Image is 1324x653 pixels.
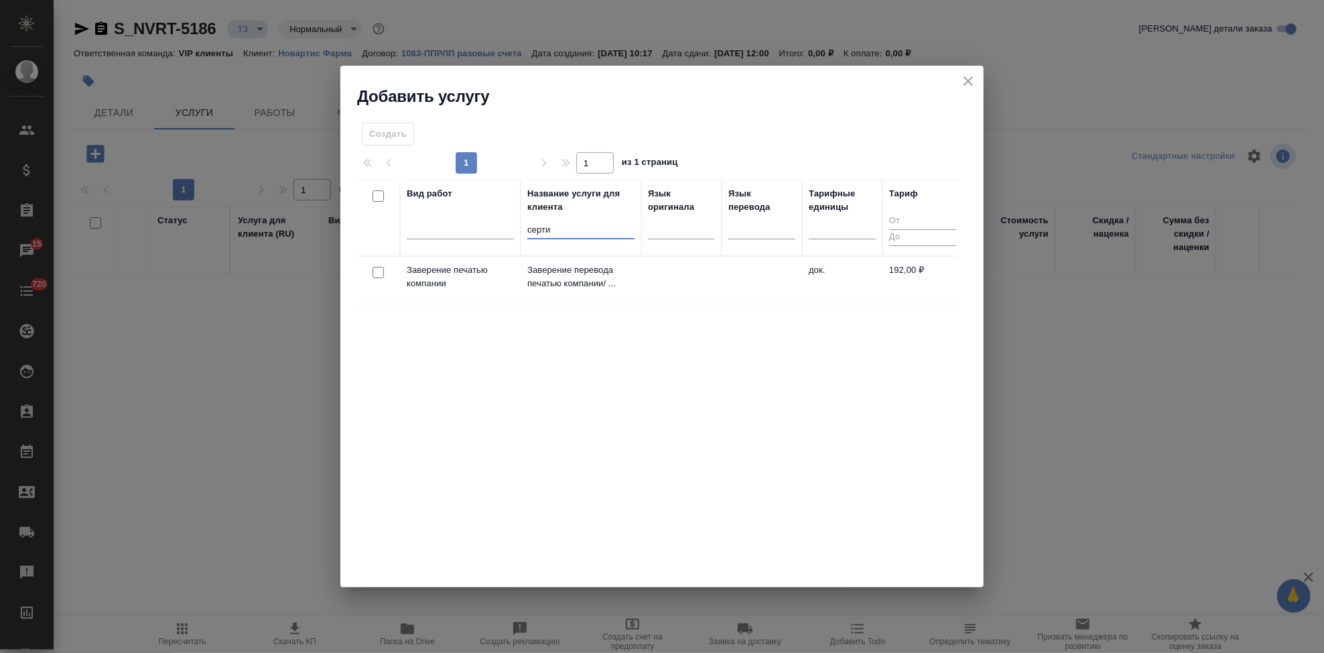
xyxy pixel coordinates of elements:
[728,187,795,214] div: Язык перевода
[882,257,963,304] td: 192,00 ₽
[809,187,876,214] div: Тарифные единицы
[622,154,678,174] span: из 1 страниц
[889,187,918,200] div: Тариф
[407,263,514,290] p: Заверение печатью компании
[527,263,635,290] p: Заверение перевода печатью компании/ ...
[357,86,984,107] h2: Добавить услугу
[407,187,452,200] div: Вид работ
[889,213,956,230] input: От
[648,187,715,214] div: Язык оригинала
[527,187,635,214] div: Название услуги для клиента
[802,257,882,304] td: док.
[889,229,956,246] input: До
[958,71,978,91] button: close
